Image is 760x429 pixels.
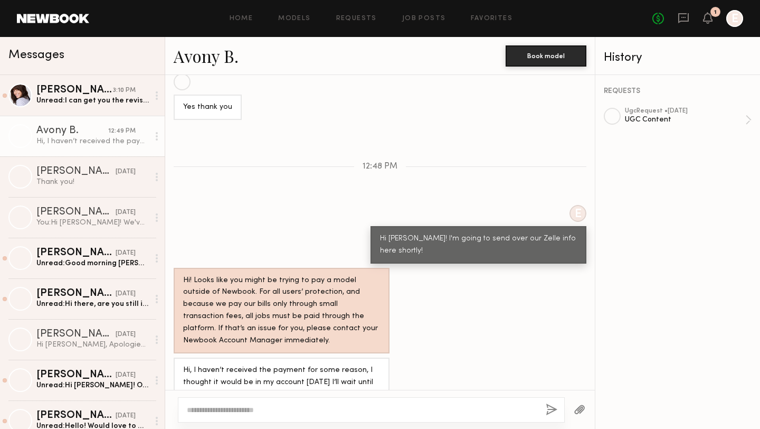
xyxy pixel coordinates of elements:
[278,15,310,22] a: Models
[36,288,116,299] div: [PERSON_NAME]
[36,85,113,96] div: [PERSON_NAME]
[183,275,380,348] div: Hi! Looks like you might be trying to pay a model outside of Newbook. For all users’ protection, ...
[36,258,149,268] div: Unread: Good morning [PERSON_NAME], Hope you had a wonderful weekend! I just wanted to check-in a...
[506,45,586,67] button: Book model
[36,166,116,177] div: [PERSON_NAME]
[116,248,136,258] div: [DATE]
[8,49,64,61] span: Messages
[36,299,149,309] div: Unread: Hi there, are you still interested? Please reach out to my email for a faster response: c...
[36,126,108,136] div: Avony B.
[108,126,136,136] div: 12:49 PM
[36,248,116,258] div: [PERSON_NAME]
[36,207,116,218] div: [PERSON_NAME]
[116,289,136,299] div: [DATE]
[402,15,446,22] a: Job Posts
[604,52,752,64] div: History
[174,44,239,67] a: Avony B.
[363,162,397,171] span: 12:48 PM
[116,370,136,380] div: [DATE]
[714,10,717,15] div: 1
[230,15,253,22] a: Home
[116,330,136,340] div: [DATE]
[36,370,116,380] div: [PERSON_NAME]
[36,329,116,340] div: [PERSON_NAME]
[36,411,116,421] div: [PERSON_NAME]
[506,51,586,60] a: Book model
[336,15,377,22] a: Requests
[625,108,752,132] a: ugcRequest •[DATE]UGC Content
[116,411,136,421] div: [DATE]
[116,208,136,218] div: [DATE]
[183,101,232,114] div: Yes thank you
[36,177,149,187] div: Thank you!
[36,136,149,146] div: Hi, I haven’t received the payment for some reason, I thought it would be in my account [DATE] I’...
[726,10,743,27] a: E
[36,96,149,106] div: Unread: I can get you the revision by [DATE] evening
[116,167,136,177] div: [DATE]
[380,233,577,257] div: Hi [PERSON_NAME]! I'm going to send over our Zelle info here shortly!
[113,86,136,96] div: 3:10 PM
[625,108,745,115] div: ugc Request • [DATE]
[36,380,149,390] div: Unread: Hi [PERSON_NAME]! Omg, thank you so much for reaching out, I absolutely love Skin Gym and...
[471,15,512,22] a: Favorites
[36,340,149,350] div: Hi [PERSON_NAME], Apologies I’m just barely seeing your message now! I’ll link my UGC portfolio f...
[36,218,149,228] div: You: Hi [PERSON_NAME]! We've been trying to reach out. Please let us know if you're still interested
[604,88,752,95] div: REQUESTS
[183,365,380,401] div: Hi, I haven’t received the payment for some reason, I thought it would be in my account [DATE] I’...
[625,115,745,125] div: UGC Content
